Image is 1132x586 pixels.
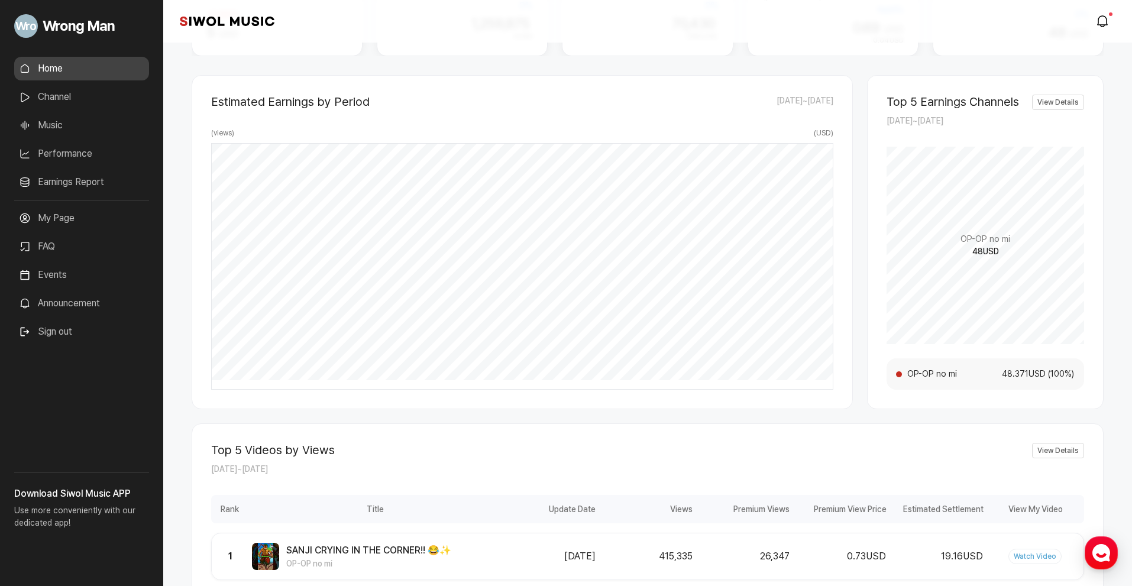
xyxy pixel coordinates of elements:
span: OP-OP no mi [286,558,451,570]
span: ( 100 %) [1046,368,1075,380]
span: [DATE] ~ [DATE] [887,116,943,125]
a: FAQ [14,235,149,258]
span: Wrong Man [43,15,115,37]
div: Premium View Price [793,495,890,523]
div: Premium Views [696,495,793,523]
div: Title [248,495,502,523]
a: Performance [14,142,149,166]
span: ( USD ) [814,128,833,138]
a: Home [14,57,149,80]
a: View Details [1032,95,1084,110]
span: OP-OP no mi [960,233,1010,245]
h2: Estimated Earnings by Period [211,95,370,109]
span: Messages [98,393,133,403]
span: [DATE] ~ [DATE] [211,464,268,474]
div: 19.16 USD [893,549,983,564]
a: View Details [1032,443,1084,458]
span: 1 [228,551,232,562]
a: Earnings Report [14,170,149,194]
span: Home [30,393,51,402]
a: My Page [14,206,149,230]
div: 0.73 USD [797,549,887,564]
div: [DATE] [506,549,596,564]
span: 48 USD [972,245,999,258]
span: OP-OP no mi [907,368,990,380]
div: Rank [211,495,248,523]
a: Events [14,263,149,287]
a: Music [14,114,149,137]
div: Views [599,495,696,523]
img: Video Thumbnail Image [252,543,279,570]
span: ( views ) [211,128,234,138]
span: Settings [175,393,204,402]
h3: Download Siwol Music APP [14,487,149,501]
a: Channel [14,85,149,109]
button: Sign out [14,320,77,344]
a: Watch Video [1008,549,1062,564]
a: Messages [78,375,153,404]
div: 26,347 [700,549,790,564]
a: Announcement [14,292,149,315]
div: View My Video [987,495,1084,523]
a: Settings [153,375,227,404]
span: 0.04 [873,36,889,44]
p: Use more conveniently with our dedicated app! [14,501,149,539]
a: modal.notifications [1092,9,1115,33]
div: Estimated Settlement [890,495,987,523]
div: 415,335 [603,549,693,564]
h2: Top 5 Earnings Channels [887,95,1019,109]
div: Update Date [502,495,599,523]
span: [DATE] ~ [DATE] [777,95,833,109]
span: 48.371 USD [990,368,1046,380]
span: SANJI CRYING IN THE CORNER!! 😂✨ [286,543,451,558]
a: Home [4,375,78,404]
h2: Top 5 Videos by Views [211,443,335,457]
a: Go to My Profile [14,9,149,43]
